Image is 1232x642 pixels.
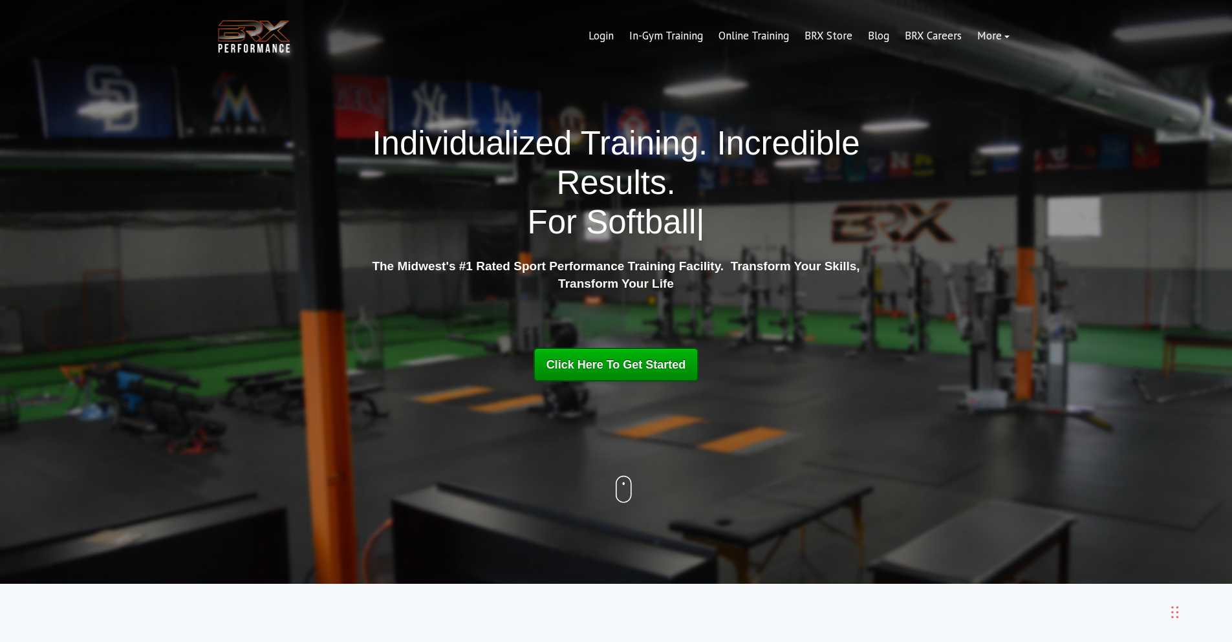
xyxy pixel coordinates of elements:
a: Login [581,21,621,52]
a: Blog [860,21,897,52]
a: More [969,21,1017,52]
a: Click Here To Get Started [534,348,699,381]
span: Click Here To Get Started [546,358,686,371]
span: | [696,204,704,241]
iframe: Chat Widget [1032,502,1232,642]
a: In-Gym Training [621,21,711,52]
a: BRX Careers [897,21,969,52]
img: BRX Transparent Logo-2 [215,17,293,56]
a: BRX Store [797,21,860,52]
div: Drag [1171,593,1179,632]
a: Online Training [711,21,797,52]
span: For Softball [527,204,696,241]
h1: Individualized Training. Incredible Results. [367,123,865,242]
strong: The Midwest's #1 Rated Sport Performance Training Facility. Transform Your Skills, Transform Your... [372,259,859,290]
div: Navigation Menu [581,21,1017,52]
